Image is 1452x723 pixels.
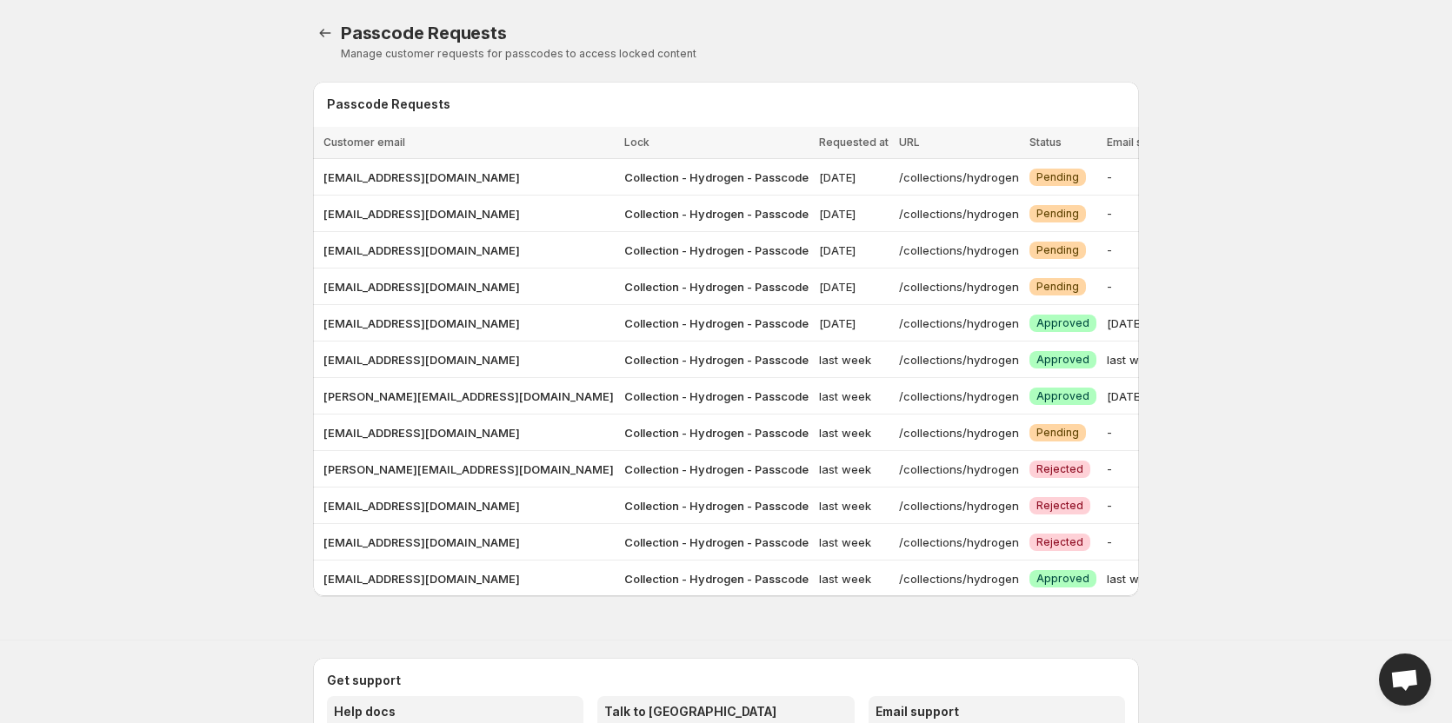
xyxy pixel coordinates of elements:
[819,499,871,513] span: last week
[899,462,1019,476] span: /collections/hydrogen
[899,243,1019,257] span: /collections/hydrogen
[1036,389,1089,403] span: Approved
[899,426,1019,440] span: /collections/hydrogen
[819,535,871,549] span: last week
[323,280,520,294] span: [EMAIL_ADDRESS][DOMAIN_NAME]
[1036,572,1089,586] span: Approved
[1036,243,1079,257] span: Pending
[1102,196,1176,232] td: -
[1036,535,1083,549] span: Rejected
[819,243,856,257] span: [DATE]
[624,280,809,294] span: Collection - Hydrogen - Passcode
[323,136,405,149] span: Customer email
[899,499,1019,513] span: /collections/hydrogen
[334,703,576,720] h3: Help docs
[1102,269,1176,305] td: -
[899,280,1019,294] span: /collections/hydrogen
[819,280,856,294] span: [DATE]
[323,389,614,403] span: [PERSON_NAME][EMAIL_ADDRESS][DOMAIN_NAME]
[624,572,809,586] span: Collection - Hydrogen - Passcode
[1102,159,1176,196] td: -
[1036,353,1089,367] span: Approved
[1107,389,1143,403] span: [DATE]
[323,316,520,330] span: [EMAIL_ADDRESS][DOMAIN_NAME]
[323,572,520,586] span: [EMAIL_ADDRESS][DOMAIN_NAME]
[819,136,889,149] span: Requested at
[624,207,809,221] span: Collection - Hydrogen - Passcode
[819,207,856,221] span: [DATE]
[323,535,520,549] span: [EMAIL_ADDRESS][DOMAIN_NAME]
[1102,232,1176,269] td: -
[624,499,809,513] span: Collection - Hydrogen - Passcode
[819,353,871,367] span: last week
[899,389,1019,403] span: /collections/hydrogen
[1029,136,1062,149] span: Status
[341,23,507,43] span: Passcode Requests
[899,353,1019,367] span: /collections/hydrogen
[899,136,920,149] span: URL
[624,462,809,476] span: Collection - Hydrogen - Passcode
[323,426,520,440] span: [EMAIL_ADDRESS][DOMAIN_NAME]
[1036,316,1089,330] span: Approved
[1102,451,1176,488] td: -
[899,316,1019,330] span: /collections/hydrogen
[313,21,337,45] a: Locks
[899,535,1019,549] span: /collections/hydrogen
[323,353,520,367] span: [EMAIL_ADDRESS][DOMAIN_NAME]
[624,136,649,149] span: Lock
[624,316,809,330] span: Collection - Hydrogen - Passcode
[819,170,856,184] span: [DATE]
[624,389,809,403] span: Collection - Hydrogen - Passcode
[1107,572,1159,586] span: last week
[1036,499,1083,513] span: Rejected
[323,170,520,184] span: [EMAIL_ADDRESS][DOMAIN_NAME]
[1107,316,1143,330] span: [DATE]
[323,207,520,221] span: [EMAIL_ADDRESS][DOMAIN_NAME]
[327,672,1125,689] h2: Get support
[323,243,520,257] span: [EMAIL_ADDRESS][DOMAIN_NAME]
[876,703,1118,720] h3: Email support
[1036,426,1079,440] span: Pending
[624,243,809,257] span: Collection - Hydrogen - Passcode
[327,96,450,113] h2: Passcode Requests
[323,499,520,513] span: [EMAIL_ADDRESS][DOMAIN_NAME]
[899,207,1019,221] span: /collections/hydrogen
[1107,136,1171,149] span: Email sent at
[624,426,809,440] span: Collection - Hydrogen - Passcode
[1036,207,1079,221] span: Pending
[1102,415,1176,451] td: -
[341,47,1139,61] p: Manage customer requests for passcodes to access locked content
[624,535,809,549] span: Collection - Hydrogen - Passcode
[1107,353,1159,367] span: last week
[1379,653,1431,706] div: Open chat
[1036,170,1079,184] span: Pending
[819,316,856,330] span: [DATE]
[899,572,1019,586] span: /collections/hydrogen
[1102,524,1176,560] td: -
[819,462,871,476] span: last week
[1102,488,1176,524] td: -
[819,572,871,586] span: last week
[1036,462,1083,476] span: Rejected
[819,389,871,403] span: last week
[604,703,847,720] h3: Talk to [GEOGRAPHIC_DATA]
[899,170,1019,184] span: /collections/hydrogen
[819,426,871,440] span: last week
[1036,280,1079,294] span: Pending
[624,170,809,184] span: Collection - Hydrogen - Passcode
[624,353,809,367] span: Collection - Hydrogen - Passcode
[323,462,614,476] span: [PERSON_NAME][EMAIL_ADDRESS][DOMAIN_NAME]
